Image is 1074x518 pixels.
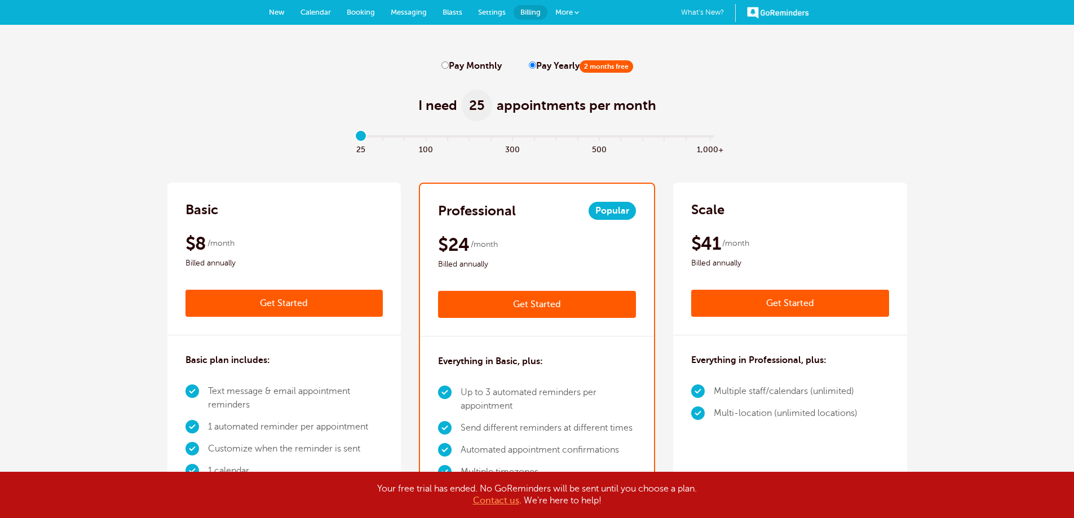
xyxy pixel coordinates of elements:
span: Billed annually [438,258,636,271]
span: Messaging [391,8,427,16]
input: Pay Monthly [441,61,449,69]
span: /month [722,237,749,250]
label: Pay Monthly [441,61,502,72]
a: What's New? [681,4,736,22]
a: Get Started [691,290,889,317]
li: 1 automated reminder per appointment [208,416,383,438]
h2: Scale [691,201,724,219]
span: $8 [185,232,206,255]
span: /month [207,237,235,250]
span: Blasts [443,8,462,16]
h3: Everything in Basic, plus: [438,355,543,368]
span: $41 [691,232,721,255]
li: Customize when the reminder is sent [208,438,383,460]
span: Settings [478,8,506,16]
h2: Basic [185,201,218,219]
span: 2 months free [580,60,633,73]
div: Your free trial has ended. No GoReminders will be sent until you choose a plan. . We're here to h... [255,483,819,507]
a: Get Started [185,290,383,317]
li: Multiple staff/calendars (unlimited) [714,380,858,402]
span: 25 [462,90,492,121]
span: 500 [589,142,610,155]
span: New [269,8,285,16]
span: Booking [347,8,375,16]
li: Automated appointment confirmations [461,439,636,461]
span: Billing [520,8,541,16]
span: Calendar [300,8,331,16]
span: Popular [589,202,636,220]
span: Billed annually [691,256,889,270]
h3: Everything in Professional, plus: [691,353,827,367]
span: 1,000+ [697,142,724,155]
span: 100 [415,142,436,155]
li: 1 calendar [208,460,383,482]
span: Billed annually [185,256,383,270]
li: Text message & email appointment reminders [208,380,383,416]
span: appointments per month [497,96,656,114]
li: Send different reminders at different times [461,417,636,439]
a: Get Started [438,291,636,318]
h3: Basic plan includes: [185,353,270,367]
span: $24 [438,233,469,256]
label: Pay Yearly [529,61,633,72]
span: 25 [350,142,372,155]
span: /month [471,238,498,251]
h2: Professional [438,202,516,220]
li: Up to 3 automated reminders per appointment [461,382,636,417]
span: More [555,8,573,16]
a: Billing [514,5,547,20]
li: Multiple timezones [461,461,636,483]
input: Pay Yearly2 months free [529,61,536,69]
span: I need [418,96,457,114]
li: Multi-location (unlimited locations) [714,402,858,424]
a: Contact us [473,495,519,506]
span: 300 [502,142,523,155]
